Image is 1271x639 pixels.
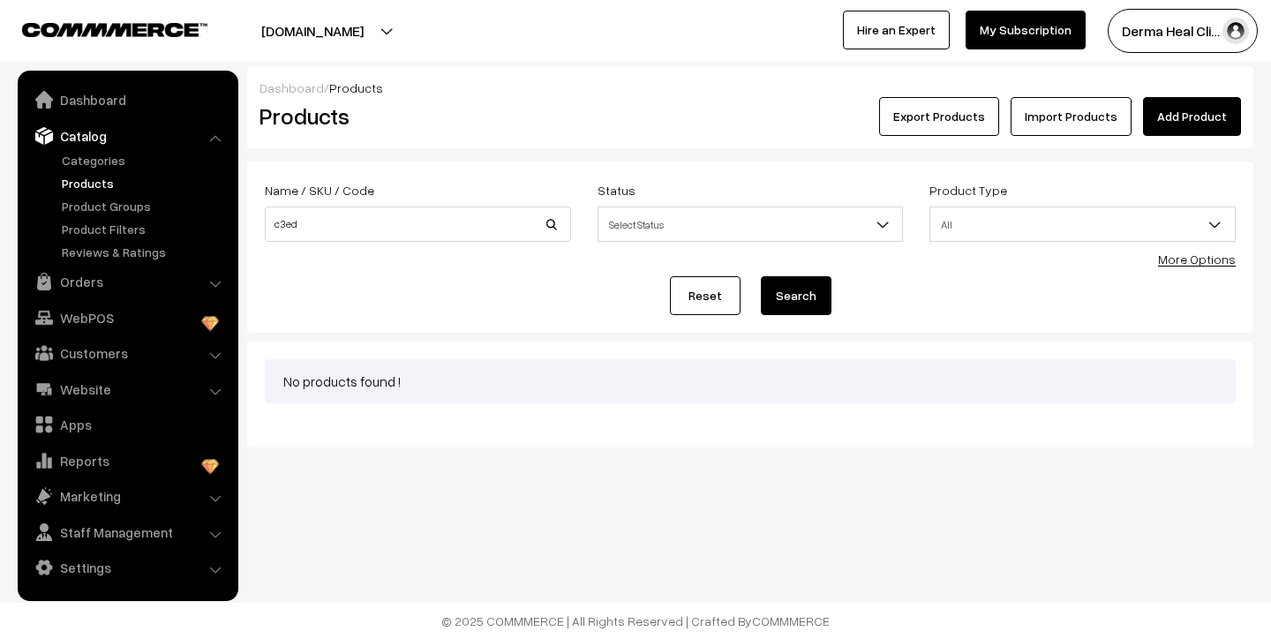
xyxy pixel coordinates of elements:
span: Products [329,80,383,95]
h2: Products [259,102,569,130]
a: Add Product [1143,97,1241,136]
div: No products found ! [265,359,1236,403]
a: Website [22,373,232,405]
div: / [259,79,1241,97]
a: Dashboard [22,84,232,116]
a: Product Filters [57,220,232,238]
span: Select Status [598,207,904,242]
span: All [929,207,1236,242]
a: Import Products [1011,97,1132,136]
a: COMMMERCE [22,18,177,39]
label: Product Type [929,181,1007,199]
a: Products [57,174,232,192]
input: Name / SKU / Code [265,207,571,242]
a: Product Groups [57,197,232,215]
img: COMMMERCE [22,23,207,36]
button: Search [761,276,831,315]
a: My Subscription [966,11,1086,49]
span: Select Status [598,209,903,240]
a: Staff Management [22,516,232,548]
label: Name / SKU / Code [265,181,374,199]
a: Reset [670,276,741,315]
a: Categories [57,151,232,169]
a: More Options [1158,252,1236,267]
a: Hire an Expert [843,11,950,49]
a: WebPOS [22,302,232,334]
a: Apps [22,409,232,440]
button: [DOMAIN_NAME] [199,9,425,53]
a: Marketing [22,480,232,512]
a: Dashboard [259,80,324,95]
label: Status [598,181,635,199]
button: Derma Heal Cli… [1108,9,1258,53]
button: Export Products [879,97,999,136]
img: user [1222,18,1249,44]
a: Settings [22,552,232,583]
a: Catalog [22,120,232,152]
span: All [930,209,1235,240]
a: Reports [22,445,232,477]
a: Orders [22,266,232,297]
a: Reviews & Ratings [57,243,232,261]
a: Customers [22,337,232,369]
a: COMMMERCE [752,613,830,628]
